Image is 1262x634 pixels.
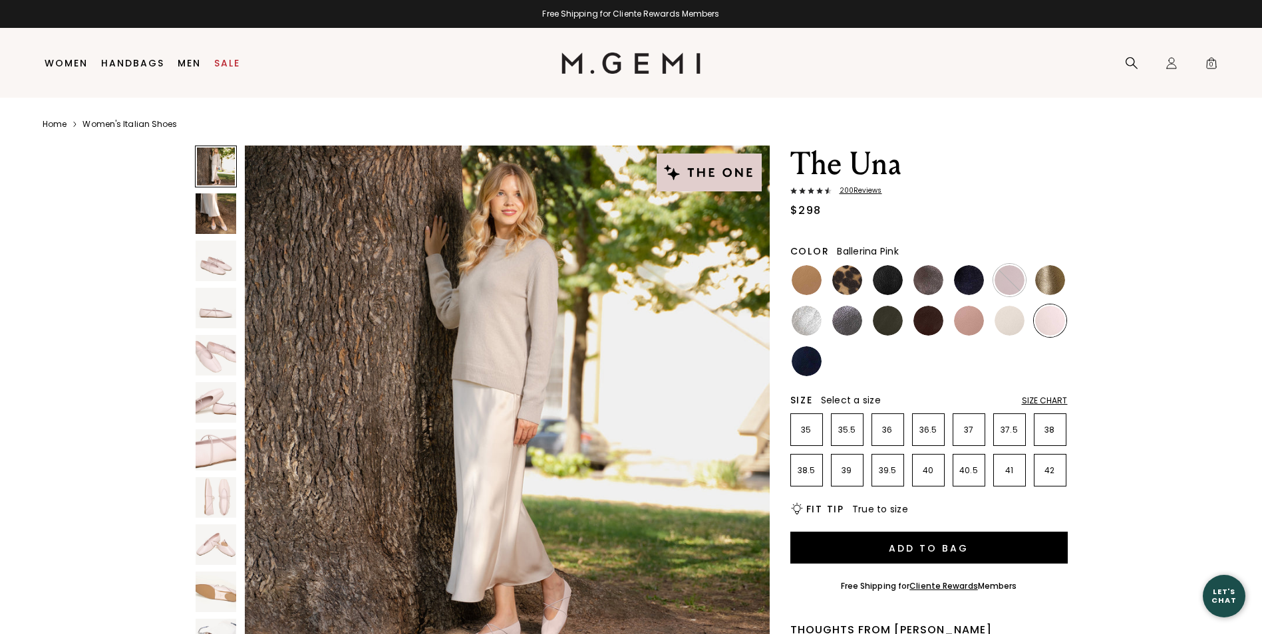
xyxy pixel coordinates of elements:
h2: Size [790,395,813,405]
img: Light Tan [792,265,822,295]
a: Men [178,58,201,68]
a: 200Reviews [790,187,1068,197]
div: Size Chart [1022,395,1068,406]
a: Cliente Rewards [909,580,978,591]
img: Cocoa [913,265,943,295]
img: M.Gemi [561,53,701,74]
p: 35.5 [832,425,863,435]
h2: Fit Tip [806,504,844,514]
a: Handbags [101,58,164,68]
img: Gunmetal [832,306,862,336]
div: Let's Chat [1203,587,1245,604]
div: $298 [790,203,822,219]
img: Ballerina Pink [1035,306,1065,336]
p: 37.5 [994,425,1025,435]
p: 39 [832,465,863,476]
img: The Una [196,477,236,518]
a: Women's Italian Shoes [82,119,177,130]
img: Navy [792,346,822,376]
img: The Una [196,524,236,565]
img: Antique Rose [954,306,984,336]
img: The Una [196,429,236,470]
img: The Una [196,193,236,234]
a: Sale [214,58,240,68]
h1: The Una [790,146,1068,183]
span: Ballerina Pink [837,245,899,258]
img: Military [873,306,903,336]
p: 40.5 [953,465,985,476]
p: 36.5 [913,425,944,435]
p: 40 [913,465,944,476]
a: Home [43,119,67,130]
h2: Color [790,246,830,257]
img: The Una [196,241,236,281]
div: Free Shipping for Members [841,581,1017,591]
img: Black [873,265,903,295]
p: 42 [1034,465,1066,476]
span: 0 [1205,59,1218,72]
img: Midnight Blue [954,265,984,295]
img: Ecru [995,306,1025,336]
p: 41 [994,465,1025,476]
img: The Una [196,335,236,375]
img: The Una [196,382,236,423]
img: Leopard Print [832,265,862,295]
span: 200 Review s [832,187,882,195]
img: Gold [1035,265,1065,295]
p: 36 [872,425,903,435]
span: Select a size [821,393,881,407]
p: 38 [1034,425,1066,435]
button: Add to Bag [790,532,1068,564]
img: Silver [792,306,822,336]
a: Women [45,58,88,68]
img: Burgundy [995,265,1025,295]
span: True to size [852,502,908,516]
p: 37 [953,425,985,435]
img: The Una [196,572,236,612]
img: Chocolate [913,306,943,336]
p: 39.5 [872,465,903,476]
img: The Una [196,288,236,328]
p: 35 [791,425,822,435]
p: 38.5 [791,465,822,476]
